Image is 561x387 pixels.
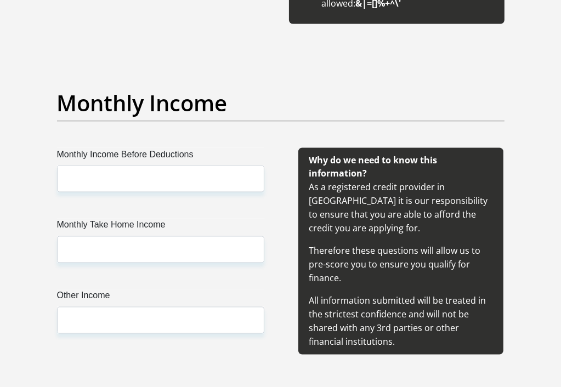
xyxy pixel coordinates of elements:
[309,154,438,180] b: Why do we need to know this information?
[309,154,488,348] span: As a registered credit provider in [GEOGRAPHIC_DATA] it is our responsibility to ensure that you ...
[57,166,264,192] input: Monthly Income Before Deductions
[57,307,264,334] input: Other Income
[57,90,505,116] h2: Monthly Income
[57,289,264,307] label: Other Income
[57,236,264,263] input: Monthly Take Home Income
[57,219,264,236] label: Monthly Take Home Income
[57,148,264,166] label: Monthly Income Before Deductions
